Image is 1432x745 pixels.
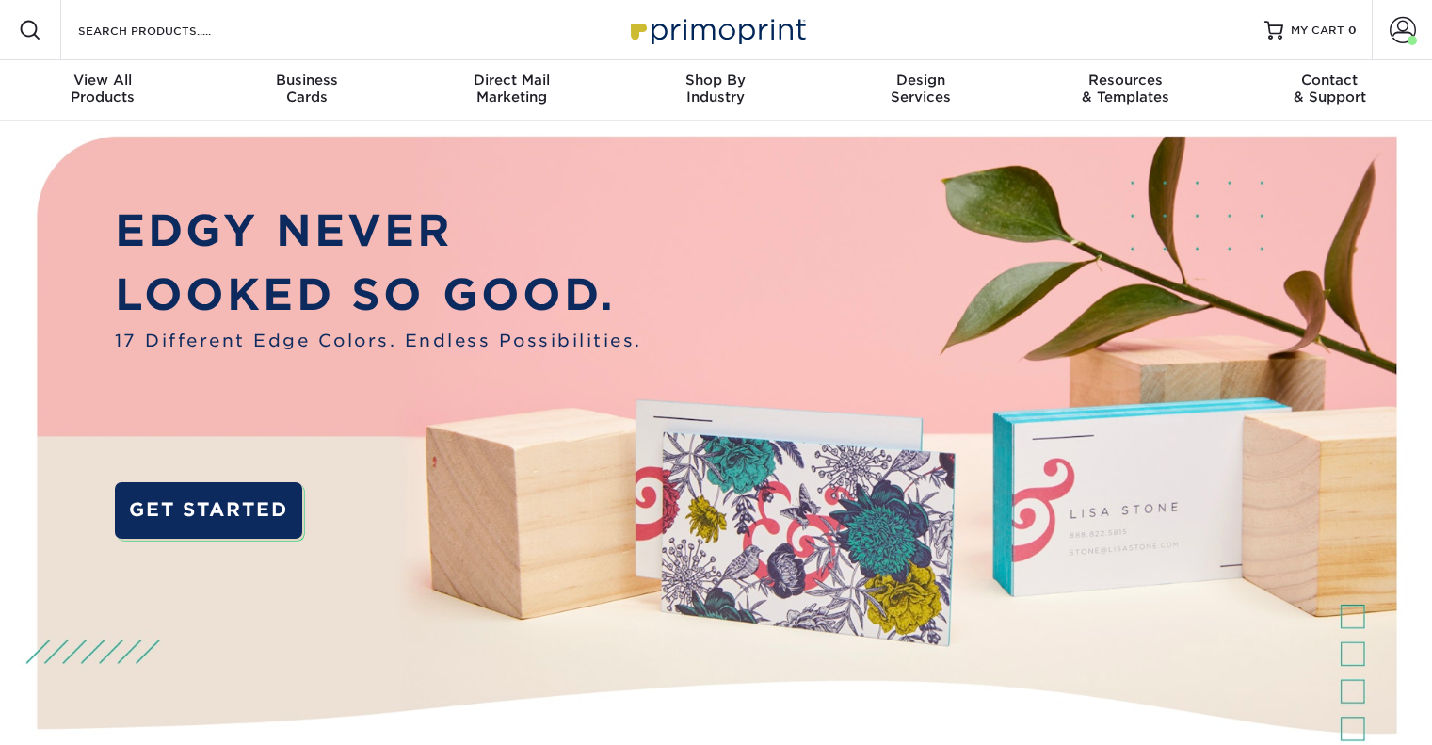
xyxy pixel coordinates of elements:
a: Direct MailMarketing [410,60,614,121]
div: & Templates [1022,72,1227,105]
img: Primoprint [622,9,811,50]
a: BusinessCards [204,60,409,121]
span: Shop By [614,72,818,89]
input: SEARCH PRODUCTS..... [76,19,260,41]
a: GET STARTED [115,482,302,539]
p: EDGY NEVER [115,199,642,263]
span: Business [204,72,409,89]
span: 17 Different Edge Colors. Endless Possibilities. [115,328,642,353]
div: Cards [204,72,409,105]
a: Contact& Support [1228,60,1432,121]
div: Services [818,72,1022,105]
span: Direct Mail [410,72,614,89]
span: Resources [1022,72,1227,89]
span: MY CART [1291,23,1344,39]
a: DesignServices [818,60,1022,121]
a: Shop ByIndustry [614,60,818,121]
div: Industry [614,72,818,105]
a: Resources& Templates [1022,60,1227,121]
span: 0 [1348,24,1357,37]
span: Contact [1228,72,1432,89]
div: Marketing [410,72,614,105]
span: Design [818,72,1022,89]
p: LOOKED SO GOOD. [115,263,642,327]
div: & Support [1228,72,1432,105]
